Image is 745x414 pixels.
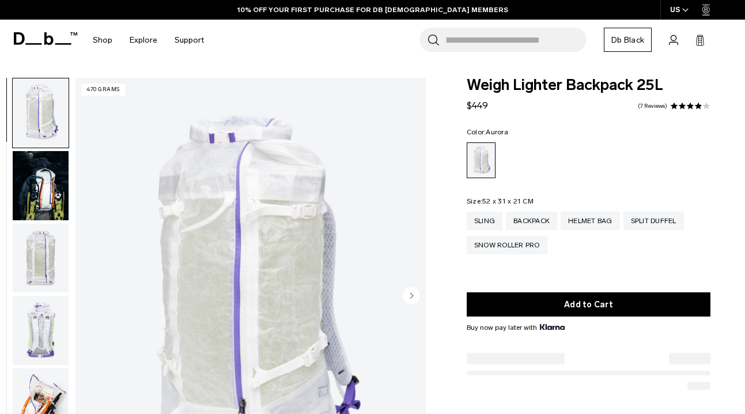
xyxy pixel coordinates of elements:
[467,129,508,136] legend: Color:
[467,198,534,205] legend: Size:
[486,128,508,136] span: Aurora
[13,224,69,293] img: Weigh_Lighter_Backpack_25L_2.png
[13,296,69,365] img: Weigh_Lighter_Backpack_25L_3.png
[623,212,684,230] a: Split Duffel
[237,5,508,15] a: 10% OFF YOUR FIRST PURCHASE FOR DB [DEMOGRAPHIC_DATA] MEMBERS
[93,20,112,61] a: Shop
[561,212,620,230] a: Helmet Bag
[467,78,710,93] span: Weigh Lighter Backpack 25L
[12,295,69,366] button: Weigh_Lighter_Backpack_25L_3.png
[81,84,125,96] p: 470 grams
[12,223,69,293] button: Weigh_Lighter_Backpack_25L_2.png
[130,20,157,61] a: Explore
[467,212,502,230] a: Sling
[638,103,667,109] a: 7 reviews
[467,236,547,254] a: Snow Roller Pro
[12,78,69,148] button: Weigh_Lighter_Backpack_25L_1.png
[540,324,565,330] img: {"height" => 20, "alt" => "Klarna"}
[604,28,652,52] a: Db Black
[403,287,420,306] button: Next slide
[175,20,204,61] a: Support
[467,142,496,178] a: Aurora
[84,20,213,61] nav: Main Navigation
[482,197,534,205] span: 52 x 31 x 21 CM
[467,100,488,111] span: $449
[13,151,69,220] img: Weigh_Lighter_Backpack_25L_Lifestyle_new.png
[467,292,710,317] button: Add to Cart
[13,78,69,148] img: Weigh_Lighter_Backpack_25L_1.png
[467,322,565,333] span: Buy now pay later with
[506,212,557,230] a: Backpack
[12,150,69,221] button: Weigh_Lighter_Backpack_25L_Lifestyle_new.png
